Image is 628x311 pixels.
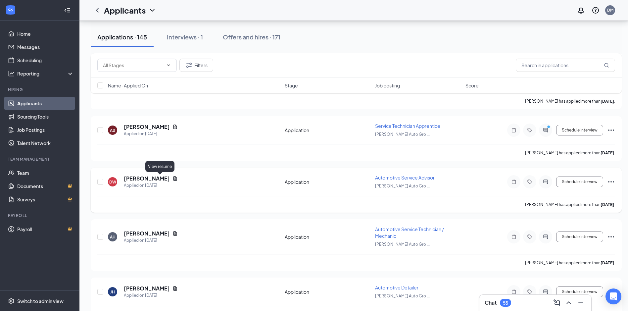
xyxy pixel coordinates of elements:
[179,59,213,72] button: Filter Filters
[285,233,371,240] div: Application
[375,123,440,129] span: Service Technician Apprentice
[285,288,371,295] div: Application
[465,82,479,89] span: Score
[607,233,615,241] svg: Ellipses
[17,54,74,67] a: Scheduling
[546,125,554,130] svg: PrimaryDot
[516,59,615,72] input: Search in applications
[172,124,178,130] svg: Document
[601,202,614,207] b: [DATE]
[124,237,178,244] div: Applied on [DATE]
[8,70,15,77] svg: Analysis
[556,177,603,187] button: Schedule Interview
[601,260,614,265] b: [DATE]
[17,166,74,180] a: Team
[17,180,74,193] a: DocumentsCrown
[577,299,585,307] svg: Minimize
[124,123,170,130] h5: [PERSON_NAME]
[510,179,518,184] svg: Note
[110,128,115,133] div: AS
[17,27,74,40] a: Home
[166,63,171,68] svg: ChevronDown
[526,234,534,239] svg: Tag
[17,223,74,236] a: PayrollCrown
[526,179,534,184] svg: Tag
[104,5,146,16] h1: Applicants
[148,6,156,14] svg: ChevronDown
[285,179,371,185] div: Application
[607,288,615,296] svg: Ellipses
[525,150,615,156] p: [PERSON_NAME] has applied more than .
[17,97,74,110] a: Applicants
[563,297,574,308] button: ChevronUp
[601,150,614,155] b: [DATE]
[17,70,74,77] div: Reporting
[510,289,518,294] svg: Note
[17,298,64,304] div: Switch to admin view
[8,156,72,162] div: Team Management
[577,6,585,14] svg: Notifications
[375,132,430,137] span: [PERSON_NAME] Auto Gro ...
[375,175,435,181] span: Automotive Service Advisor
[375,293,430,298] span: [PERSON_NAME] Auto Gro ...
[375,285,418,290] span: Automotive Detailer
[542,289,550,294] svg: ActiveChat
[607,126,615,134] svg: Ellipses
[607,7,613,13] div: DM
[542,179,550,184] svg: ActiveChat
[17,110,74,123] a: Sourcing Tools
[8,213,72,218] div: Payroll
[601,99,614,104] b: [DATE]
[124,292,178,299] div: Applied on [DATE]
[17,123,74,136] a: Job Postings
[167,33,203,41] div: Interviews · 1
[525,98,615,104] p: [PERSON_NAME] has applied more than .
[542,128,550,133] svg: ActiveChat
[605,288,621,304] div: Open Intercom Messenger
[485,299,497,306] h3: Chat
[375,226,444,239] span: Automotive Service Technician / Mechanic
[124,182,178,189] div: Applied on [DATE]
[556,232,603,242] button: Schedule Interview
[223,33,280,41] div: Offers and hires · 171
[124,130,178,137] div: Applied on [DATE]
[103,62,163,69] input: All Stages
[375,242,430,247] span: [PERSON_NAME] Auto Gro ...
[510,234,518,239] svg: Note
[375,82,400,89] span: Job posting
[172,231,178,236] svg: Document
[145,161,174,172] div: View resume
[109,179,116,185] div: DW
[172,176,178,181] svg: Document
[526,289,534,294] svg: Tag
[93,6,101,14] svg: ChevronLeft
[172,286,178,291] svg: Document
[17,136,74,150] a: Talent Network
[556,286,603,297] button: Schedule Interview
[575,297,586,308] button: Minimize
[375,183,430,188] span: [PERSON_NAME] Auto Gro ...
[285,82,298,89] span: Stage
[525,202,615,207] p: [PERSON_NAME] has applied more than .
[185,61,193,69] svg: Filter
[17,40,74,54] a: Messages
[110,289,115,295] div: JH
[124,230,170,237] h5: [PERSON_NAME]
[124,285,170,292] h5: [PERSON_NAME]
[542,234,550,239] svg: ActiveChat
[592,6,600,14] svg: QuestionInfo
[607,178,615,186] svg: Ellipses
[285,127,371,133] div: Application
[8,298,15,304] svg: Settings
[8,87,72,92] div: Hiring
[17,193,74,206] a: SurveysCrown
[124,175,170,182] h5: [PERSON_NAME]
[64,7,71,14] svg: Collapse
[97,33,147,41] div: Applications · 145
[556,125,603,135] button: Schedule Interview
[7,7,14,13] svg: WorkstreamLogo
[552,297,562,308] button: ComposeMessage
[553,299,561,307] svg: ComposeMessage
[503,300,508,306] div: 55
[565,299,573,307] svg: ChevronUp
